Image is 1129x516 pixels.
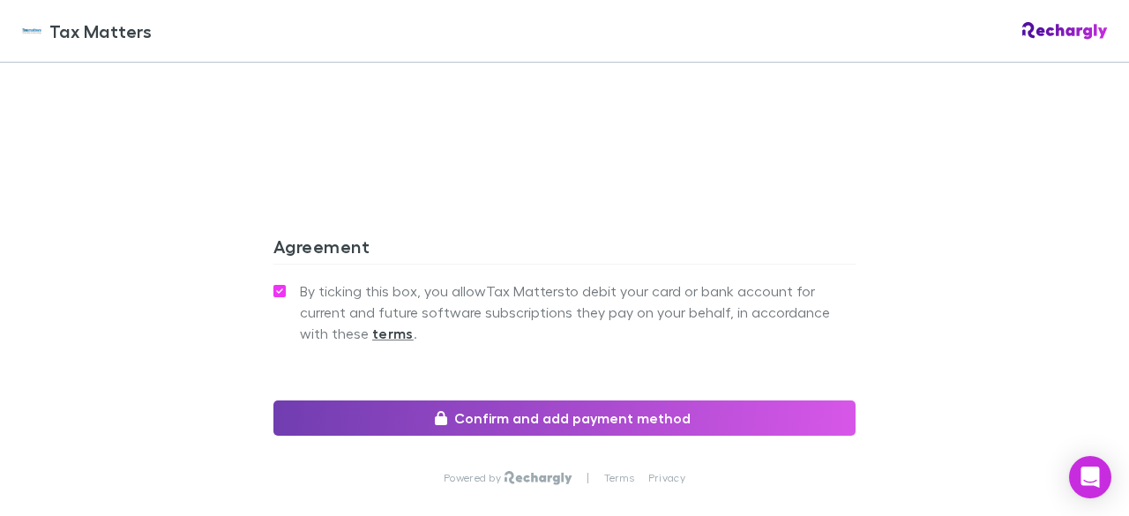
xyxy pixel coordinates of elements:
[372,325,414,342] strong: terms
[49,18,152,44] span: Tax Matters
[1022,22,1108,40] img: Rechargly Logo
[1069,456,1111,498] div: Open Intercom Messenger
[300,280,856,344] span: By ticking this box, you allow Tax Matters to debit your card or bank account for current and fut...
[273,236,856,264] h3: Agreement
[444,471,505,485] p: Powered by
[505,471,572,485] img: Rechargly Logo
[648,471,685,485] a: Privacy
[21,20,42,41] img: Tax Matters 's Logo
[604,471,634,485] a: Terms
[273,400,856,436] button: Confirm and add payment method
[587,471,589,485] p: |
